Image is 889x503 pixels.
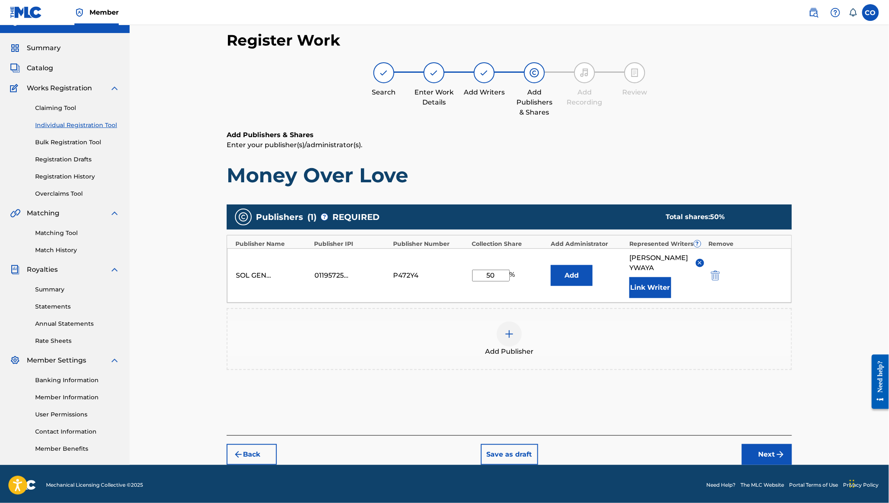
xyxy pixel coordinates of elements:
img: publishers [238,212,248,222]
img: help [830,8,840,18]
img: expand [110,208,120,218]
a: SummarySummary [10,43,61,53]
a: CatalogCatalog [10,63,53,73]
div: User Menu [862,4,879,21]
button: Save as draft [481,444,538,465]
div: Publisher IPI [314,240,389,248]
a: Matching Tool [35,229,120,237]
img: step indicator icon for Enter Work Details [429,68,439,78]
span: Matching [27,208,59,218]
a: Registration Drafts [35,155,120,164]
img: Summary [10,43,20,53]
a: Banking Information [35,376,120,385]
h2: Register Work [227,31,340,50]
img: Matching [10,208,20,218]
img: step indicator icon for Review [630,68,640,78]
img: f7272a7cc735f4ea7f67.svg [775,449,785,460]
img: step indicator icon for Search [379,68,389,78]
img: 12a2ab48e56ec057fbd8.svg [711,271,720,281]
button: Link Writer [629,277,671,298]
div: Enter Work Details [413,87,455,107]
a: Annual Statements [35,319,120,328]
div: Search [363,87,405,97]
a: Public Search [805,4,822,21]
a: User Permissions [35,410,120,419]
img: expand [110,355,120,365]
span: Summary [27,43,61,53]
img: Member Settings [10,355,20,365]
img: remove-from-list-button [697,260,703,266]
a: Overclaims Tool [35,189,120,198]
div: Help [827,4,844,21]
button: Back [227,444,277,465]
img: Catalog [10,63,20,73]
div: Notifications [849,8,857,17]
div: Drag [850,471,855,496]
span: Catalog [27,63,53,73]
span: ( 1 ) [307,211,317,223]
button: Add [551,265,593,286]
span: REQUIRED [332,211,380,223]
a: Claiming Tool [35,104,120,112]
a: Bulk Registration Tool [35,138,120,147]
span: % [510,270,517,281]
a: Contact Information [35,427,120,436]
img: Top Rightsholder [74,8,84,18]
a: Match History [35,246,120,255]
button: Next [742,444,792,465]
span: Royalties [27,265,58,275]
div: Publisher Number [393,240,468,248]
span: Add Publisher [485,347,534,357]
span: 50 % [710,213,725,221]
a: Member Information [35,393,120,402]
img: Works Registration [10,83,21,93]
div: Add Recording [564,87,605,107]
h6: Add Publishers & Shares [227,130,792,140]
div: Remove [708,240,783,248]
div: Collection Share [472,240,547,248]
span: [PERSON_NAME] YWAYA [629,253,689,273]
div: Review [614,87,656,97]
span: Publishers [256,211,303,223]
img: step indicator icon for Add Publishers & Shares [529,68,539,78]
div: Add Publishers & Shares [513,87,555,117]
img: step indicator icon for Add Recording [580,68,590,78]
span: Works Registration [27,83,92,93]
span: Member Settings [27,355,86,365]
img: search [809,8,819,18]
iframe: Resource Center [866,348,889,416]
a: Rate Sheets [35,337,120,345]
img: MLC Logo [10,6,42,18]
a: Portal Terms of Use [789,481,838,489]
a: Privacy Policy [843,481,879,489]
div: Total shares: [666,212,775,222]
img: add [504,329,514,339]
a: Registration History [35,172,120,181]
a: The MLC Website [741,481,784,489]
h1: Money Over Love [227,163,792,188]
p: Enter your publisher(s)/administrator(s). [227,140,792,150]
a: Need Help? [707,481,736,489]
img: expand [110,265,120,275]
img: 7ee5dd4eb1f8a8e3ef2f.svg [233,449,243,460]
a: Statements [35,302,120,311]
span: Member [89,8,119,17]
div: Publisher Name [235,240,310,248]
img: step indicator icon for Add Writers [479,68,489,78]
span: Mechanical Licensing Collective © 2025 [46,481,143,489]
img: expand [110,83,120,93]
a: Individual Registration Tool [35,121,120,130]
img: Royalties [10,265,20,275]
div: Add Administrator [551,240,626,248]
span: ? [321,214,328,220]
iframe: Chat Widget [847,463,889,503]
div: Represented Writers [630,240,705,248]
span: ? [694,240,701,247]
a: Member Benefits [35,444,120,453]
div: Add Writers [463,87,505,97]
a: Summary [35,285,120,294]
